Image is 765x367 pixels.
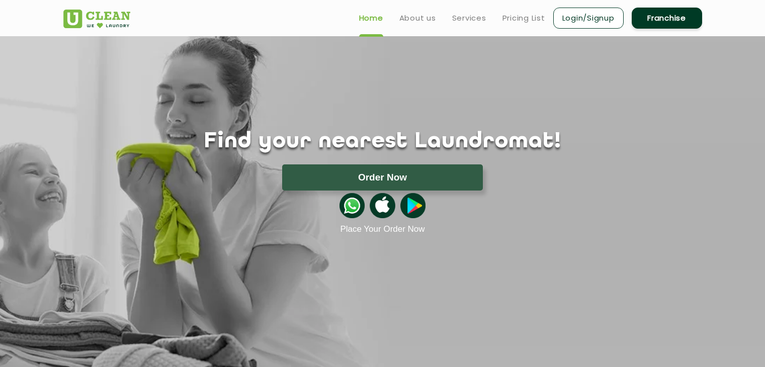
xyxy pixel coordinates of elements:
img: apple-icon.png [370,193,395,218]
a: Login/Signup [553,8,624,29]
img: UClean Laundry and Dry Cleaning [63,10,130,28]
a: Services [452,12,486,24]
img: playstoreicon.png [400,193,426,218]
a: About us [399,12,436,24]
a: Place Your Order Now [340,224,424,234]
a: Pricing List [502,12,545,24]
button: Order Now [282,164,483,191]
h1: Find your nearest Laundromat! [56,129,710,154]
a: Franchise [632,8,702,29]
img: whatsappicon.png [339,193,365,218]
a: Home [359,12,383,24]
